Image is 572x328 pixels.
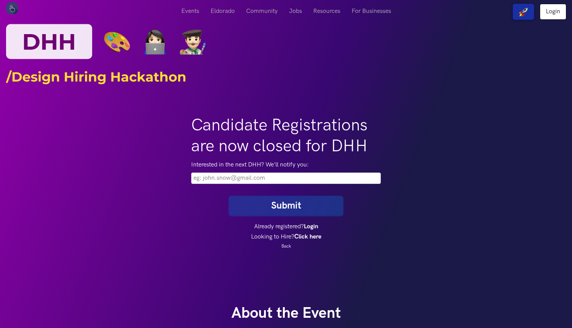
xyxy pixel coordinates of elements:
[346,4,397,19] a: For Businesses
[308,4,346,19] a: Resources
[205,4,240,19] a: Eldorado
[281,243,291,249] a: Back
[304,223,318,230] a: Login
[240,4,283,19] a: Community
[191,173,381,184] input: Please fill this field
[6,4,566,88] img: dhh_desktop_normal.png
[75,304,497,323] h2: About the Event
[191,160,381,169] label: Interested in the next DHH? We'll notify you:
[229,196,343,215] button: Submit
[6,2,19,15] img: UXHack logo
[294,233,321,240] a: Click here
[519,8,528,17] img: rocket
[540,4,566,20] a: Login
[191,233,381,240] h4: Looking to Hire?
[191,223,381,230] h4: Already registered?
[176,4,205,19] a: Events
[191,115,381,157] h1: Candidate Registrations are now closed for DHH
[283,4,308,19] a: Jobs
